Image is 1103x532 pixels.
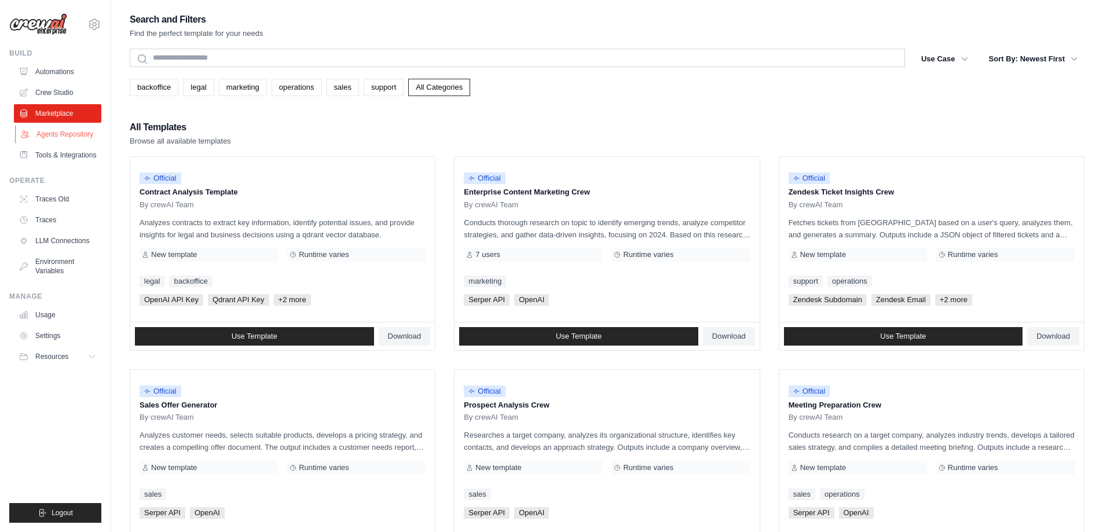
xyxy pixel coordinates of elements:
[364,79,404,96] a: support
[9,176,101,185] div: Operate
[623,250,673,259] span: Runtime varies
[789,386,830,397] span: Official
[9,292,101,301] div: Manage
[140,173,181,184] span: Official
[475,250,500,259] span: 7 users
[789,200,843,210] span: By crewAI Team
[151,250,197,259] span: New template
[800,250,846,259] span: New template
[464,507,510,519] span: Serper API
[140,399,426,411] p: Sales Offer Generator
[789,276,823,287] a: support
[379,327,431,346] a: Download
[130,79,178,96] a: backoffice
[1036,332,1070,341] span: Download
[464,200,518,210] span: By crewAI Team
[35,352,68,361] span: Resources
[9,49,101,58] div: Build
[140,507,185,519] span: Serper API
[14,104,101,123] a: Marketplace
[14,83,101,102] a: Crew Studio
[464,186,750,198] p: Enterprise Content Marketing Crew
[183,79,214,96] a: legal
[130,135,231,147] p: Browse all available templates
[789,217,1075,241] p: Fetches tickets from [GEOGRAPHIC_DATA] based on a user's query, analyzes them, and generates a su...
[408,79,470,96] a: All Categories
[935,294,972,306] span: +2 more
[327,79,359,96] a: sales
[14,306,101,324] a: Usage
[464,294,510,306] span: Serper API
[475,463,521,472] span: New template
[820,489,864,500] a: operations
[464,173,505,184] span: Official
[52,508,73,518] span: Logout
[880,332,926,341] span: Use Template
[712,332,746,341] span: Download
[140,294,203,306] span: OpenAI API Key
[130,119,231,135] h2: All Templates
[556,332,602,341] span: Use Template
[9,13,67,35] img: Logo
[135,327,374,346] a: Use Template
[982,49,1084,69] button: Sort By: Newest First
[140,413,194,422] span: By crewAI Team
[871,294,930,306] span: Zendesk Email
[789,294,867,306] span: Zendesk Subdomain
[464,413,518,422] span: By crewAI Team
[388,332,422,341] span: Download
[789,399,1075,411] p: Meeting Preparation Crew
[140,276,164,287] a: legal
[169,276,212,287] a: backoffice
[272,79,322,96] a: operations
[14,63,101,81] a: Automations
[274,294,311,306] span: +2 more
[789,186,1075,198] p: Zendesk Ticket Insights Crew
[299,463,349,472] span: Runtime varies
[14,347,101,366] button: Resources
[464,276,506,287] a: marketing
[514,507,549,519] span: OpenAI
[130,12,263,28] h2: Search and Filters
[623,463,673,472] span: Runtime varies
[208,294,269,306] span: Qdrant API Key
[789,507,834,519] span: Serper API
[151,463,197,472] span: New template
[703,327,755,346] a: Download
[14,211,101,229] a: Traces
[130,28,263,39] p: Find the perfect template for your needs
[800,463,846,472] span: New template
[15,125,102,144] a: Agents Repository
[464,217,750,241] p: Conducts thorough research on topic to identify emerging trends, analyze competitor strategies, a...
[299,250,349,259] span: Runtime varies
[948,250,998,259] span: Runtime varies
[140,217,426,241] p: Analyzes contracts to extract key information, identify potential issues, and provide insights fo...
[914,49,975,69] button: Use Case
[789,489,815,500] a: sales
[140,200,194,210] span: By crewAI Team
[464,386,505,397] span: Official
[140,386,181,397] span: Official
[9,503,101,523] button: Logout
[140,186,426,198] p: Contract Analysis Template
[784,327,1023,346] a: Use Template
[140,489,166,500] a: sales
[827,276,872,287] a: operations
[464,429,750,453] p: Researches a target company, analyzes its organizational structure, identifies key contacts, and ...
[1027,327,1079,346] a: Download
[14,146,101,164] a: Tools & Integrations
[839,507,874,519] span: OpenAI
[14,326,101,345] a: Settings
[140,429,426,453] p: Analyzes customer needs, selects suitable products, develops a pricing strategy, and creates a co...
[514,294,549,306] span: OpenAI
[14,190,101,208] a: Traces Old
[464,489,490,500] a: sales
[219,79,267,96] a: marketing
[948,463,998,472] span: Runtime varies
[190,507,225,519] span: OpenAI
[232,332,277,341] span: Use Template
[789,413,843,422] span: By crewAI Team
[459,327,698,346] a: Use Template
[14,232,101,250] a: LLM Connections
[464,399,750,411] p: Prospect Analysis Crew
